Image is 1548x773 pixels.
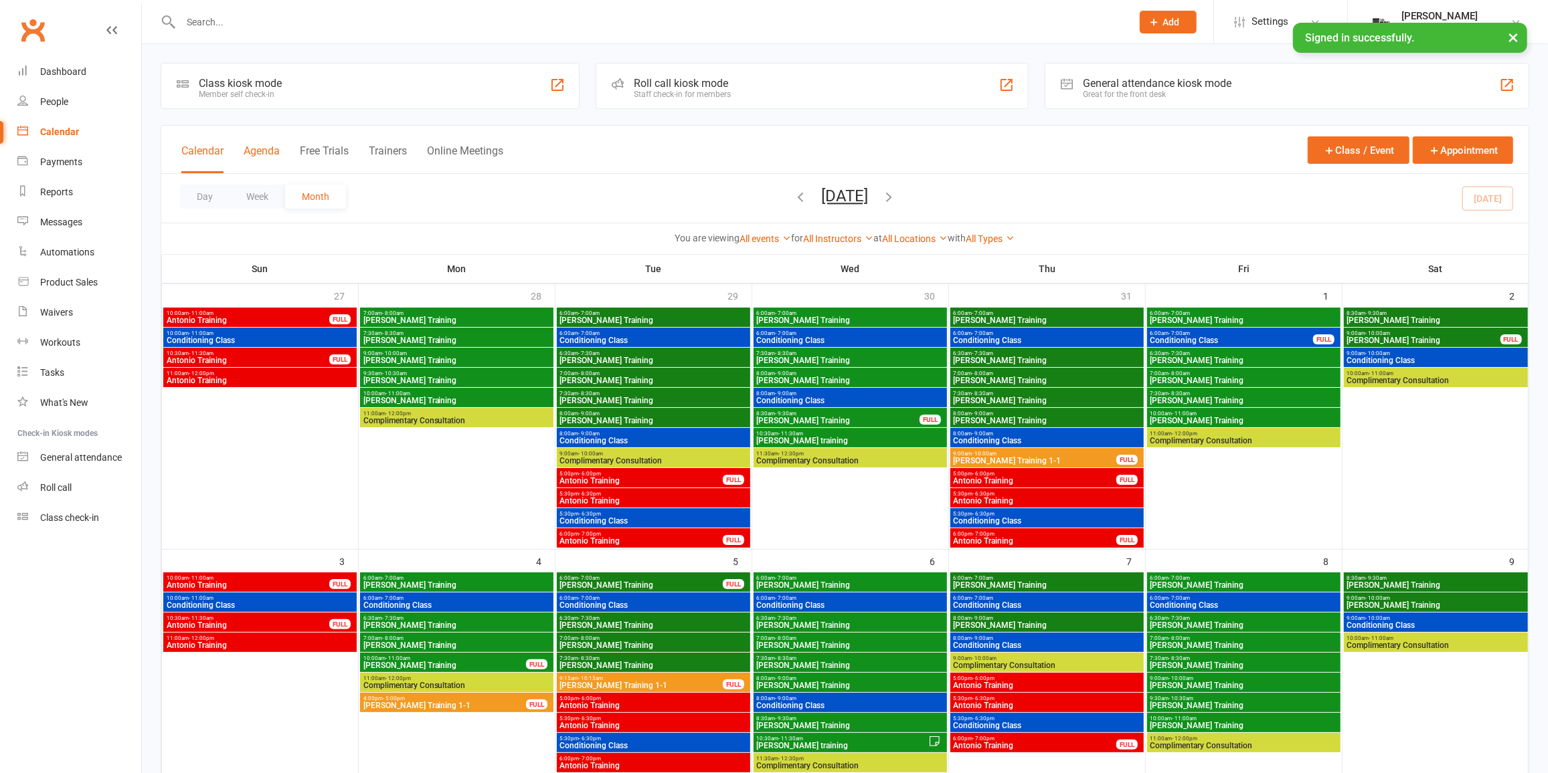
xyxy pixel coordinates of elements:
[17,177,141,207] a: Reports
[1413,136,1513,164] button: Appointment
[579,391,600,397] span: - 8:30am
[972,310,994,316] span: - 7:00am
[1347,350,1525,356] span: 9:00am
[560,497,748,505] span: Antonio Training
[16,13,50,47] a: Clubworx
[560,601,748,609] span: Conditioning Class
[1305,31,1414,44] span: Signed in successfully.
[244,144,280,173] button: Agenda
[1150,417,1338,425] span: [PERSON_NAME] Training
[560,356,748,364] span: [PERSON_NAME] Training
[560,491,748,497] span: 5:30pm
[776,350,797,356] span: - 8:30am
[17,328,141,358] a: Workouts
[953,350,1141,356] span: 6:30am
[953,391,1141,397] span: 7:30am
[1116,535,1138,545] div: FULL
[953,397,1141,405] span: [PERSON_NAME] Training
[1169,391,1191,397] span: - 8:30am
[560,537,723,545] span: Antonio Training
[756,417,920,425] span: [PERSON_NAME] Training
[1140,11,1197,33] button: Add
[17,87,141,117] a: People
[166,336,354,344] span: Conditioning Class
[1150,376,1338,384] span: [PERSON_NAME] Training
[804,233,874,244] a: All Instructors
[1150,316,1338,324] span: [PERSON_NAME] Training
[560,437,748,445] span: Conditioning Class
[579,575,600,581] span: - 7:00am
[580,471,602,477] span: - 6:00pm
[1150,431,1338,437] span: 11:00am
[579,595,600,601] span: - 7:00am
[1500,334,1522,344] div: FULL
[40,247,94,257] div: Automations
[972,330,994,336] span: - 7:00am
[1369,370,1394,376] span: - 11:00am
[924,284,948,306] div: 30
[756,601,944,609] span: Conditioning Class
[972,431,994,437] span: - 9:00am
[953,517,1141,525] span: Conditioning Class
[166,330,354,336] span: 10:00am
[560,330,748,336] span: 6:00am
[756,431,944,437] span: 10:30am
[560,336,748,344] span: Conditioning Class
[776,330,797,336] span: - 7:00am
[40,277,98,288] div: Product Sales
[189,350,213,356] span: - 11:30am
[1150,437,1338,445] span: Complimentary Consultation
[776,411,797,417] span: - 9:30am
[560,397,748,405] span: [PERSON_NAME] Training
[285,185,346,209] button: Month
[723,535,744,545] div: FULL
[756,356,944,364] span: [PERSON_NAME] Training
[1313,334,1335,344] div: FULL
[40,156,82,167] div: Payments
[40,397,88,408] div: What's New
[972,575,994,581] span: - 7:00am
[17,57,141,87] a: Dashboard
[17,443,141,473] a: General attendance kiosk mode
[1401,22,1478,34] div: The Weight Rm
[756,411,920,417] span: 8:30am
[756,316,944,324] span: [PERSON_NAME] Training
[189,330,213,336] span: - 11:00am
[953,330,1141,336] span: 6:00am
[40,217,82,227] div: Messages
[756,437,944,445] span: [PERSON_NAME] training
[953,336,1141,344] span: Conditioning Class
[1121,284,1145,306] div: 31
[40,482,72,493] div: Roll call
[1173,411,1197,417] span: - 11:00am
[1509,284,1528,306] div: 2
[756,457,944,465] span: Complimentary Consultation
[733,550,752,572] div: 5
[822,187,869,205] button: [DATE]
[973,531,995,537] span: - 7:00pm
[579,431,600,437] span: - 9:00am
[166,575,330,581] span: 10:00am
[776,370,797,376] span: - 9:00am
[334,284,358,306] div: 27
[756,581,944,589] span: [PERSON_NAME] Training
[363,316,551,324] span: [PERSON_NAME] Training
[1169,370,1191,376] span: - 8:00am
[382,575,404,581] span: - 7:00am
[675,233,740,243] strong: You are viewing
[1347,376,1525,384] span: Complimentary Consultation
[756,310,944,316] span: 6:00am
[382,330,404,336] span: - 8:30am
[166,376,354,384] span: Antonio Training
[17,207,141,237] a: Messages
[560,316,748,324] span: [PERSON_NAME] Training
[560,417,748,425] span: [PERSON_NAME] Training
[953,511,1141,517] span: 5:30pm
[166,356,330,364] span: Antonio Training
[363,581,551,589] span: [PERSON_NAME] Training
[948,233,966,243] strong: with
[1116,455,1138,465] div: FULL
[180,185,230,209] button: Day
[756,336,944,344] span: Conditioning Class
[166,615,330,621] span: 10:30am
